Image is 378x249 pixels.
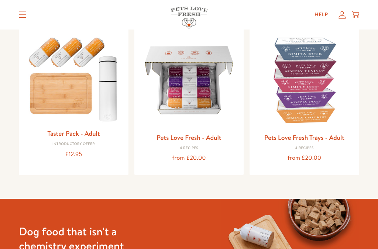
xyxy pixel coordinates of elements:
img: Pets Love Fresh [171,7,207,29]
img: Pets Love Fresh - Adult [140,31,238,129]
a: Taster Pack - Adult [47,129,100,138]
div: 4 Recipes [255,146,353,151]
div: Introductory Offer [25,142,123,146]
a: Pets Love Fresh - Adult [157,133,221,142]
img: Taster Pack - Adult [25,31,123,125]
a: Pets Love Fresh Trays - Adult [264,133,344,142]
img: Pets Love Fresh Trays - Adult [255,31,353,129]
div: from £20.00 [255,153,353,163]
div: 4 Recipes [140,146,238,151]
summary: Translation missing: en.sections.header.menu [13,6,32,24]
div: £12.95 [25,149,123,159]
a: Help [309,7,334,22]
div: from £20.00 [140,153,238,163]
